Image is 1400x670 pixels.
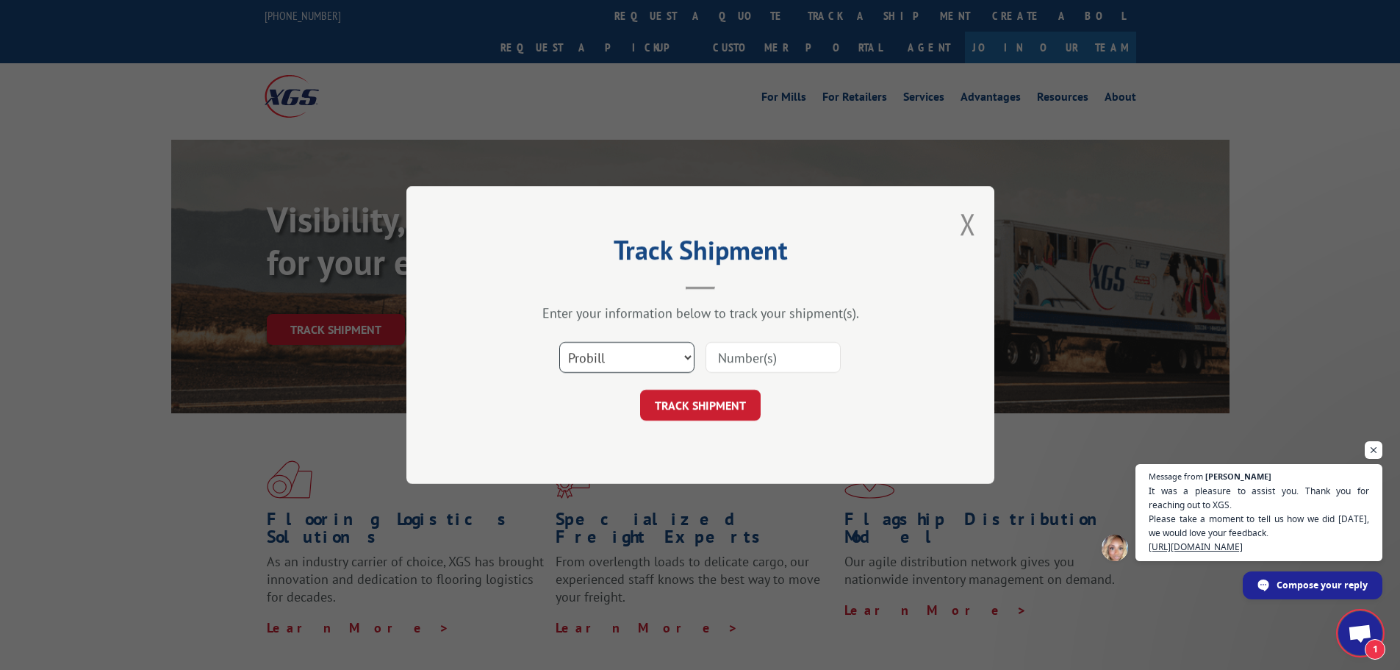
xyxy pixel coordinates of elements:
[960,204,976,243] button: Close modal
[1365,639,1385,660] span: 1
[706,342,841,373] input: Number(s)
[1205,472,1271,480] span: [PERSON_NAME]
[480,240,921,268] h2: Track Shipment
[1277,572,1368,598] span: Compose your reply
[480,304,921,321] div: Enter your information below to track your shipment(s).
[640,390,761,421] button: TRACK SHIPMENT
[1338,611,1382,655] div: Open chat
[1149,484,1369,554] span: It was a pleasure to assist you. Thank you for reaching out to XGS. Please take a moment to tell ...
[1149,472,1203,480] span: Message from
